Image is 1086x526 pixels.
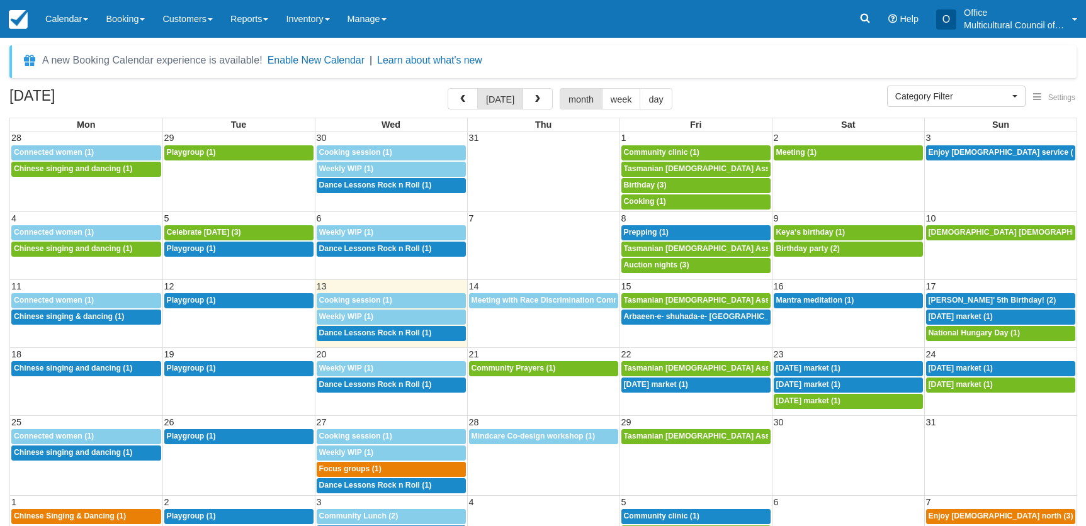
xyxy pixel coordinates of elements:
a: [DATE] market (1) [621,378,771,393]
a: Cooking session (1) [317,145,466,160]
span: 30 [315,133,328,143]
span: Weekly WIP (1) [319,164,374,173]
span: Enjoy [DEMOGRAPHIC_DATA] north (3) [929,512,1073,520]
a: Dance Lessons Rock n Roll (1) [317,242,466,257]
span: Playgroup (1) [167,364,216,372]
a: Community Lunch (2) [317,509,466,524]
span: 25 [10,417,23,427]
span: Meeting (1) [776,148,817,157]
span: Cooking session (1) [319,432,392,440]
span: Weekly WIP (1) [319,312,374,321]
span: 6 [315,213,323,223]
span: 29 [163,133,176,143]
span: Playgroup (1) [167,296,216,305]
button: month [560,88,602,109]
div: O [936,9,956,30]
span: Playgroup (1) [167,512,216,520]
span: Weekly WIP (1) [319,448,374,457]
a: Dance Lessons Rock n Roll (1) [317,378,466,393]
a: Weekly WIP (1) [317,445,466,461]
a: Arbaeen-e- shuhada-e- [GEOGRAPHIC_DATA] (1) [621,310,771,325]
a: Connected women (1) [11,429,161,444]
a: Chinese singing and dancing (1) [11,445,161,461]
a: Weekly WIP (1) [317,361,466,376]
a: Community Prayers (1) [469,361,618,376]
button: week [602,88,641,109]
a: Learn about what's new [377,55,482,65]
span: Enjoy [DEMOGRAPHIC_DATA] service (3) [929,148,1080,157]
a: Playgroup (1) [164,293,314,308]
a: Weekly WIP (1) [317,225,466,240]
a: Community clinic (1) [621,509,771,524]
span: Tasmanian [DEMOGRAPHIC_DATA] Association -Weekly Praying (1) [624,432,873,440]
span: 1 [10,497,18,507]
a: Chinese singing and dancing (1) [11,242,161,257]
span: 3 [925,133,932,143]
span: Wed [382,120,400,130]
span: Chinese singing and dancing (1) [14,244,132,253]
span: Tasmanian [DEMOGRAPHIC_DATA] Association -Weekly Praying (1) [624,296,873,305]
span: 3 [315,497,323,507]
span: Dance Lessons Rock n Roll (1) [319,481,432,490]
span: 31 [468,133,480,143]
a: Connected women (1) [11,145,161,160]
span: 20 [315,349,328,359]
span: 29 [620,417,633,427]
a: Enjoy [DEMOGRAPHIC_DATA] north (3) [926,509,1076,524]
span: 16 [772,281,785,291]
a: Enjoy [DEMOGRAPHIC_DATA] service (3) [926,145,1076,160]
span: Keya‘s birthday (1) [776,228,845,237]
span: Dance Lessons Rock n Roll (1) [319,181,432,189]
span: Thu [535,120,551,130]
button: day [640,88,672,109]
span: Tasmanian [DEMOGRAPHIC_DATA] Association -Weekly Praying (1) [624,164,873,173]
span: 23 [772,349,785,359]
span: 27 [315,417,328,427]
span: Sat [841,120,855,130]
span: Birthday party (2) [776,244,840,253]
span: Help [900,14,919,24]
span: Weekly WIP (1) [319,228,374,237]
span: Chinese singing and dancing (1) [14,364,132,372]
span: [DATE] market (1) [776,364,840,372]
span: Dance Lessons Rock n Roll (1) [319,328,432,337]
span: Tasmanian [DEMOGRAPHIC_DATA] Association -Weekly Praying (1) [624,364,873,372]
a: Tasmanian [DEMOGRAPHIC_DATA] Association -Weekly Praying (1) [621,293,771,308]
span: Settings [1048,93,1075,102]
a: Playgroup (1) [164,145,314,160]
span: [DATE] market (1) [929,312,993,321]
span: Prepping (1) [624,228,669,237]
span: Auction nights (3) [624,260,689,269]
span: 11 [10,281,23,291]
span: 15 [620,281,633,291]
div: A new Booking Calendar experience is available! [42,53,263,68]
span: Community Prayers (1) [472,364,556,372]
a: Weekly WIP (1) [317,162,466,177]
p: Multicultural Council of [GEOGRAPHIC_DATA] [964,19,1065,31]
span: Cooking session (1) [319,148,392,157]
span: Sun [992,120,1009,130]
span: Weekly WIP (1) [319,364,374,372]
span: Community clinic (1) [624,512,699,520]
a: Meeting with Race Discrimination Commissioner (1) [469,293,618,308]
a: Playgroup (1) [164,509,314,524]
a: Cooking (1) [621,194,771,210]
span: | [370,55,372,65]
a: [DATE] market (1) [774,378,923,393]
span: 24 [925,349,937,359]
a: Mindcare Co-design workshop (1) [469,429,618,444]
span: 31 [925,417,937,427]
a: Birthday (3) [621,178,771,193]
span: Focus groups (1) [319,464,382,473]
a: Dance Lessons Rock n Roll (1) [317,178,466,193]
a: [PERSON_NAME]' 5th Birthday! (2) [926,293,1076,308]
span: 22 [620,349,633,359]
a: Celebrate [DATE] (3) [164,225,314,240]
span: Chinese singing and dancing (1) [14,164,132,173]
span: 19 [163,349,176,359]
span: Playgroup (1) [167,244,216,253]
span: Celebrate [DATE] (3) [167,228,241,237]
span: Community clinic (1) [624,148,699,157]
span: 4 [10,213,18,223]
span: Cooking (1) [624,197,666,206]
